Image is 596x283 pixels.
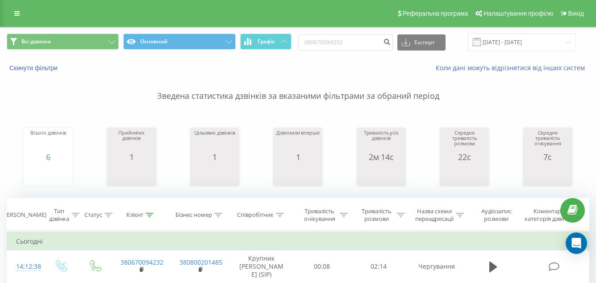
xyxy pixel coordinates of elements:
[359,152,404,161] div: 2м 14с
[276,152,319,161] div: 1
[179,258,222,266] a: 380800201485
[194,130,235,152] div: Цільових дзвінків
[7,34,119,50] button: Всі дзвінки
[436,63,589,72] a: Коли дані можуть відрізнятися вiд інших систем
[258,38,275,45] span: Графік
[240,34,292,50] button: Графік
[415,207,454,223] div: Назва схеми переадресації
[442,152,487,161] div: 22с
[568,10,584,17] span: Вихід
[30,130,66,152] div: Всього дзвінків
[525,130,570,152] div: Середня тривалість очікування
[126,211,143,219] div: Клієнт
[403,10,468,17] span: Реферальна програма
[358,207,394,223] div: Тривалість розмови
[359,130,404,152] div: Тривалість усіх дзвінків
[109,130,154,152] div: Прийнятих дзвінків
[175,211,212,219] div: Бізнес номер
[522,207,575,223] div: Коментар/категорія дзвінка
[276,130,319,152] div: Дзвонили вперше
[301,207,338,223] div: Тривалість очікування
[16,258,34,275] div: 14:12:38
[298,34,393,51] input: Пошук за номером
[483,10,553,17] span: Налаштування профілю
[121,258,163,266] a: 380670094232
[123,34,235,50] button: Основний
[84,211,102,219] div: Статус
[237,211,274,219] div: Співробітник
[21,38,51,45] span: Всі дзвінки
[7,64,62,72] button: Скинути фільтри
[49,207,69,223] div: Тип дзвінка
[194,152,235,161] div: 1
[442,130,487,152] div: Середня тривалість розмови
[7,72,589,102] p: Зведена статистика дзвінків за вказаними фільтрами за обраний період
[30,152,66,161] div: 6
[109,152,154,161] div: 1
[1,211,46,219] div: [PERSON_NAME]
[566,232,587,254] div: Open Intercom Messenger
[7,232,589,250] td: Сьогодні
[525,152,570,161] div: 7с
[474,207,518,223] div: Аудіозапис розмови
[397,34,446,51] button: Експорт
